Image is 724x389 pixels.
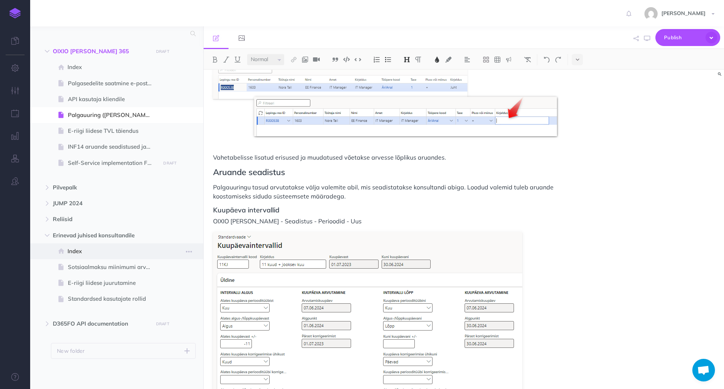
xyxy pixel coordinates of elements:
[153,320,172,328] button: DRAFT
[53,215,149,224] span: Reliisid
[524,57,531,63] img: Clear styles button
[45,27,186,40] input: Search
[505,57,512,63] img: Callout dropdown menu button
[655,29,720,46] button: Publish
[290,57,297,63] img: Link button
[68,126,158,135] span: E-riigi liidese TVL täiendus
[555,57,561,63] img: Redo
[53,319,149,328] span: D365FO API documentation
[213,183,555,200] span: Palgauuringu tasud arvutatakse välja valemite abil, mis seadistatakse konsultandi abiga. Loodud v...
[213,206,279,214] span: Kuupäeva intervallid
[68,79,158,88] span: Palgasedelite saatmine e-posti aadressile
[464,57,471,63] img: Alignment dropdown menu button
[68,142,158,151] span: INF14 aruande seadistused ja koostamine
[53,47,149,56] span: OIXIO [PERSON_NAME] 365
[332,57,339,63] img: Blockquote button
[53,183,149,192] span: Pilvepalk
[658,10,709,17] span: [PERSON_NAME]
[494,57,501,63] img: Create table button
[156,49,169,54] small: DRAFT
[68,158,158,168] span: Self-Service implementation FO365
[161,159,179,168] button: DRAFT
[415,57,422,63] img: Paragraph button
[68,294,158,303] span: Standardsed kasutajate rollid
[163,161,176,166] small: DRAFT
[213,167,285,177] span: Aruande seadistus
[354,57,361,62] img: Inline code button
[403,57,410,63] img: Headings dropdown button
[434,57,440,63] img: Text color button
[53,199,149,208] span: JUMP 2024
[213,154,446,161] span: Vahetabelisse lisatud erisused ja muudatused võetakse arvesse lõplikus aruandes.
[9,8,21,18] img: logo-mark.svg
[223,57,230,63] img: Italic button
[313,57,320,63] img: Add video button
[213,217,362,225] span: OIXIO [PERSON_NAME] - Seadistus - Perioodid - Uus
[68,111,158,120] span: Palgauuring ([PERSON_NAME])
[153,47,172,56] button: DRAFT
[343,57,350,62] img: Code block button
[68,95,158,104] span: API kasutaja kliendile
[664,32,702,43] span: Publish
[51,343,196,359] button: New folder
[212,57,218,63] img: Bold button
[68,263,158,272] span: Sotsiaalmaksu miinimumi arvestamine
[385,57,391,63] img: Unordered list button
[67,247,158,256] span: Index
[302,57,308,63] img: Add image button
[156,321,169,326] small: DRAFT
[692,359,715,381] a: Open chat
[213,47,558,138] img: hsuh7rde3ybnjFFOMxN5.png
[445,57,452,63] img: Text background color button
[67,63,158,72] span: Index
[543,57,550,63] img: Undo
[234,57,241,63] img: Underline button
[373,57,380,63] img: Ordered list button
[57,347,85,355] p: New folder
[53,231,149,240] span: Erinevad juhised konsultandile
[68,278,158,288] span: E-riigi liidese juurutamine
[644,7,658,20] img: aa7301426420c38ba8f22c124cda797b.jpg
